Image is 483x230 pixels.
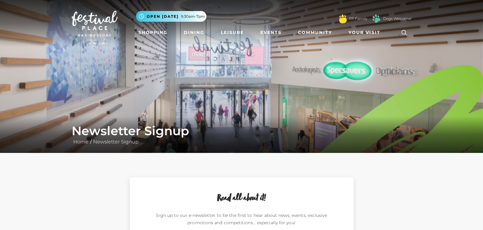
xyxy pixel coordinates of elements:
h2: Read all about it! [145,193,338,204]
div: / [67,124,416,146]
img: Festival Place Logo [72,11,118,36]
a: Dogs Welcome! [383,16,412,21]
a: Events [258,27,284,38]
button: Open [DATE] 9.30am-7pm [136,11,206,22]
p: Sign up to our e-newsletter to be the first to hear about news, events, exclusive promotions and ... [145,212,338,229]
a: Leisure [218,27,246,38]
h1: Newsletter Signup [72,124,412,138]
span: Open [DATE] [147,14,179,19]
a: Your Visit [346,27,386,38]
span: 9.30am-7pm [181,14,205,19]
a: Dining [181,27,207,38]
a: Community [296,27,334,38]
a: Shopping [136,27,170,38]
a: Newsletter Signup [92,139,140,145]
a: FP Family [349,16,367,21]
a: Home [72,139,90,145]
span: Your Visit [349,29,380,36]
